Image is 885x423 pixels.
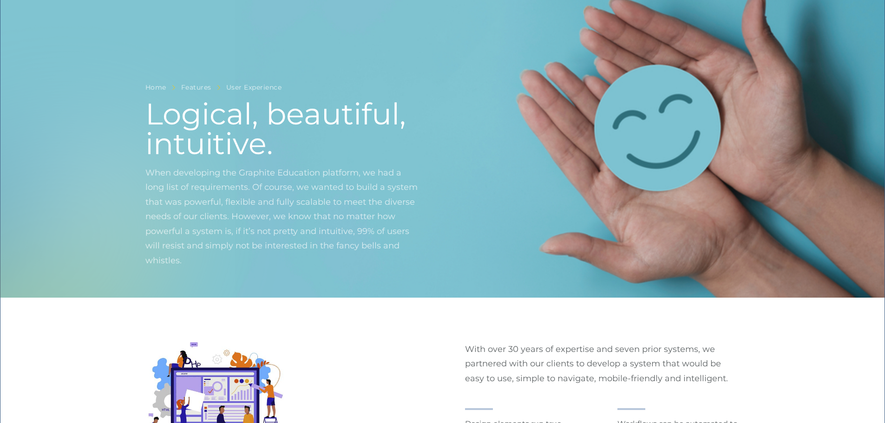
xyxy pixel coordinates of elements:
[465,342,740,386] p: With over 30 years of expertise and seven prior systems, we partnered with our clients to develop...
[145,166,420,283] p: When developing the Graphite Education platform, we had a long list of requirements. Of course, w...
[226,82,282,93] a: User Experience
[145,99,420,158] h1: Logical, beautiful, intuitive.
[145,82,166,93] a: Home
[181,82,211,93] a: Features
